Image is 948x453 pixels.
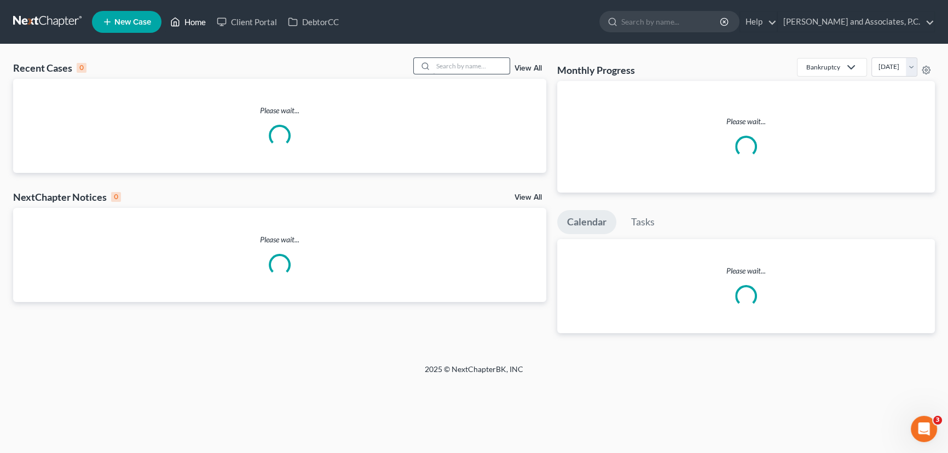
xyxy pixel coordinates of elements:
a: Home [165,12,211,32]
div: Bankruptcy [806,62,840,72]
a: View All [515,194,542,201]
a: Calendar [557,210,616,234]
a: View All [515,65,542,72]
div: NextChapter Notices [13,190,121,204]
a: Tasks [621,210,664,234]
div: Recent Cases [13,61,86,74]
input: Search by name... [621,11,721,32]
div: 0 [77,63,86,73]
p: Please wait... [13,234,546,245]
a: [PERSON_NAME] and Associates, P.C. [778,12,934,32]
p: Please wait... [566,116,926,127]
iframe: Intercom live chat [911,416,937,442]
p: Please wait... [557,265,935,276]
a: Help [740,12,777,32]
div: 0 [111,192,121,202]
span: New Case [114,18,151,26]
div: 2025 © NextChapterBK, INC [162,364,786,384]
span: 3 [933,416,942,425]
h3: Monthly Progress [557,63,635,77]
a: DebtorCC [282,12,344,32]
p: Please wait... [13,105,546,116]
input: Search by name... [433,58,510,74]
a: Client Portal [211,12,282,32]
